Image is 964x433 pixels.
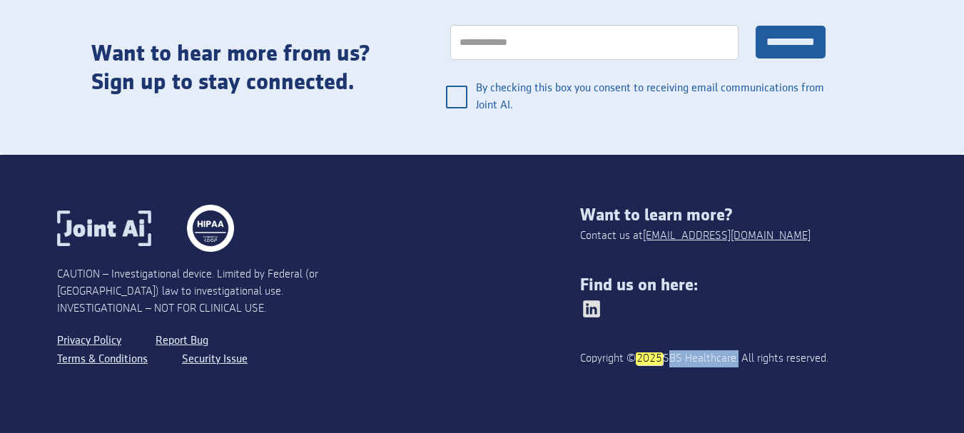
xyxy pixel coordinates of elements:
div: Want to learn more? [580,205,907,225]
a: Security Issue [182,350,248,369]
form: general interest [432,11,844,126]
a: Privacy Policy [57,332,121,350]
div: Find us on here: [580,275,907,295]
a: [EMAIL_ADDRESS][DOMAIN_NAME] [643,228,811,245]
span: By checking this box you consent to receiving email communications from Joint AI. [476,71,844,123]
a: Terms & Conditions [57,350,148,369]
em: 2025 [636,352,663,365]
div: Contact us at [580,228,811,245]
a: Report Bug [156,332,208,350]
div: Want to hear more from us? Sign up to stay connected. [91,40,403,97]
div: CAUTION – Investigational device. Limited by Federal (or [GEOGRAPHIC_DATA]) law to investigationa... [57,266,319,317]
div: Copyright © SBS Healthcare. All rights reserved. [580,350,841,367]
